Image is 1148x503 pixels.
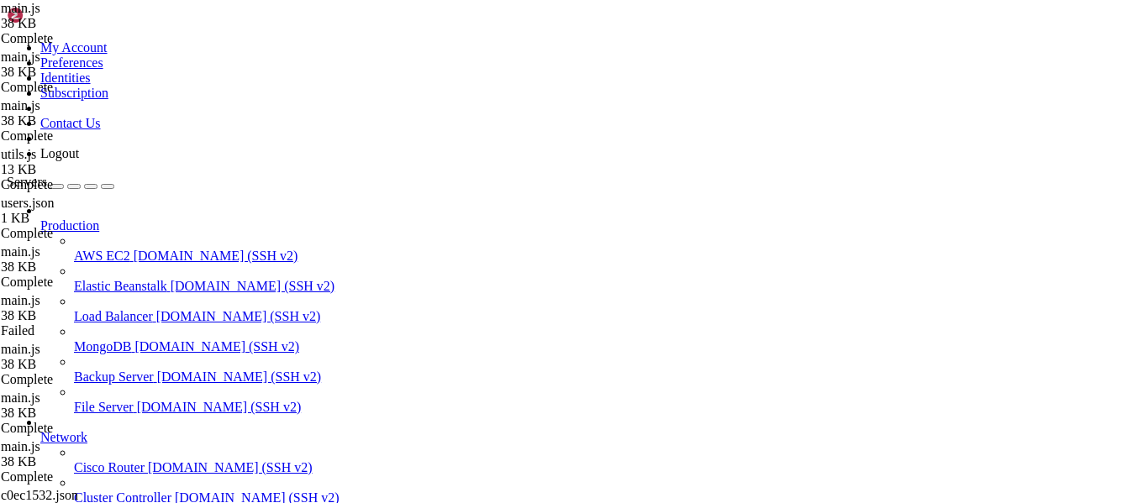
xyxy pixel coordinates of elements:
[1,196,55,210] span: users.json
[1,342,40,356] span: main.js
[1,454,169,469] div: 38 KB
[1,1,40,15] span: main.js
[1,357,169,372] div: 38 KB
[1,98,40,113] span: main.js
[7,309,928,324] x-row: dashboard.ejs docs.html home.ejs login.ejs partials payment.ejs server.ejs terms.ejs
[7,188,928,203] x-row: -bash: cd: front: No such file or directory
[1,390,169,421] span: main.js
[7,369,928,385] x-row: root@9auth:~/luasec/frontend#
[7,158,928,173] x-row: -bash: cd: frotnend: No such file or directory
[1,469,169,485] div: Complete
[7,7,928,22] x-row: Last login: [DATE] from [TECHNICAL_ID]
[7,67,928,82] x-row: 9auth backup luasec luasec_backup.rar snap
[1,65,169,80] div: 38 KB
[1,211,169,226] div: 1 KB
[1,80,169,95] div: Complete
[1,162,169,177] div: 13 KB
[7,339,928,354] x-row: root@9auth:~/luasec/frontend# tmux attach -t 0
[7,173,928,188] x-row: root@9auth:~/luasec# cd front
[1,196,169,226] span: users.json
[7,113,928,128] x-row: bot.js client frontend node_modules package.json prometheus utils.js
[7,128,928,143] x-row: cache db main.js obfuscator.js package-lock.json run_tunnel.bat
[1,323,169,338] div: Failed
[1,439,40,453] span: main.js
[7,233,928,249] x-row: dashboard.ejs docs.html home.ejs login.ejs partials payment.ejs server.ejs
[1,342,169,372] span: main.js
[1,421,169,436] div: Complete
[7,203,928,218] x-row: root@9auth:~/luasec# cd frontend/
[1,244,40,259] span: main.js
[7,82,928,97] x-row: root@9auth:~# cd luasec
[1,31,169,46] div: Complete
[1,98,169,128] span: main.js
[7,52,928,67] x-row: root@9auth:~# ls
[1,147,169,177] span: utils.js
[1,308,169,323] div: 38 KB
[7,264,928,279] x-row: root@9auth:~/luasec/frontend# tmux attach -t 0
[1,226,169,241] div: Complete
[7,294,928,309] x-row: root@9auth:~/luasec/frontend# ls
[219,369,226,385] div: (30, 24)
[1,293,169,323] span: main.js
[7,97,928,113] x-row: root@9auth:~/luasec# ls
[1,488,78,502] span: c0ec1532.json
[1,372,169,387] div: Complete
[1,244,169,275] span: main.js
[1,1,169,31] span: main.js
[1,50,40,64] span: main.js
[1,275,169,290] div: Complete
[1,406,169,421] div: 38 KB
[7,249,928,264] x-row: root@9auth:~/luasec/frontend# nano terms.ejs
[1,128,169,144] div: Complete
[1,147,36,161] span: utils.js
[1,259,169,275] div: 38 KB
[1,113,169,128] div: 38 KB
[1,439,169,469] span: main.js
[1,16,169,31] div: 38 KB
[7,37,928,52] x-row: [detached (from session 0)]
[1,293,40,307] span: main.js
[7,218,928,233] x-row: root@9auth:~/luasec/frontend# ls
[1,177,169,192] div: Complete
[7,279,928,294] x-row: [detached (from session 0)]
[7,354,928,369] x-row: [detached (from session 0)]
[1,390,40,405] span: main.js
[7,324,928,339] x-row: root@9auth:~/luasec/frontend# cp terms.ejs privacy.ejs
[7,143,928,158] x-row: root@9auth:~/luasec# cd frotnend
[7,22,928,37] x-row: root@9auth:~# tmux attach -t 0
[1,50,169,80] span: main.js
